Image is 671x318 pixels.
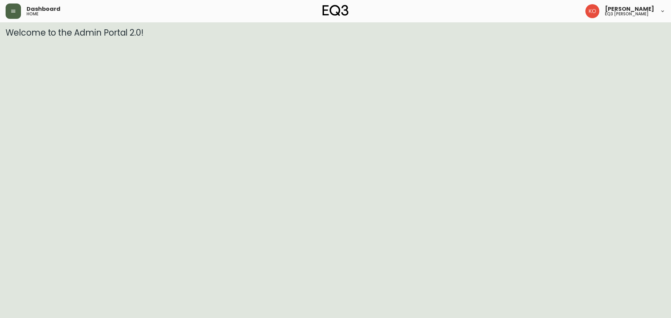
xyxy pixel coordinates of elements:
h3: Welcome to the Admin Portal 2.0! [6,28,665,38]
h5: home [27,12,38,16]
img: 9beb5e5239b23ed26e0d832b1b8f6f2a [585,4,599,18]
span: [PERSON_NAME] [605,6,654,12]
img: logo [323,5,348,16]
h5: eq3 [PERSON_NAME] [605,12,649,16]
span: Dashboard [27,6,60,12]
